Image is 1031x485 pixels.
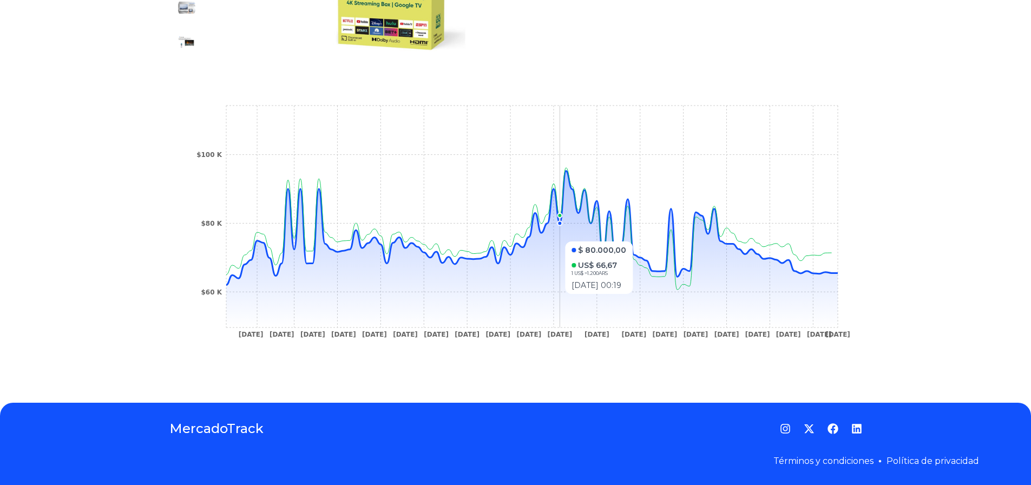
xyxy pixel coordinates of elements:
[393,331,418,338] tspan: [DATE]
[714,331,739,338] tspan: [DATE]
[773,456,874,466] a: Términos y condiciones
[547,331,572,338] tspan: [DATE]
[804,423,815,434] a: Twitter
[362,331,387,338] tspan: [DATE]
[238,331,263,338] tspan: [DATE]
[485,331,510,338] tspan: [DATE]
[178,34,195,51] img: Smart Tv Onn Uhd Streaming 4k Google Tv Netflix Disney+ Star Color Negro Tipo de control remoto D...
[169,420,264,437] a: MercadoTrack
[621,331,646,338] tspan: [DATE]
[683,331,708,338] tspan: [DATE]
[269,331,294,338] tspan: [DATE]
[825,331,850,338] tspan: [DATE]
[745,331,770,338] tspan: [DATE]
[196,151,222,159] tspan: $100 K
[776,331,800,338] tspan: [DATE]
[201,220,222,227] tspan: $80 K
[828,423,838,434] a: Facebook
[806,331,831,338] tspan: [DATE]
[585,331,609,338] tspan: [DATE]
[331,331,356,338] tspan: [DATE]
[201,289,222,296] tspan: $60 K
[652,331,677,338] tspan: [DATE]
[780,423,791,434] a: Instagram
[300,331,325,338] tspan: [DATE]
[886,456,979,466] a: Política de privacidad
[424,331,449,338] tspan: [DATE]
[455,331,480,338] tspan: [DATE]
[851,423,862,434] a: LinkedIn
[516,331,541,338] tspan: [DATE]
